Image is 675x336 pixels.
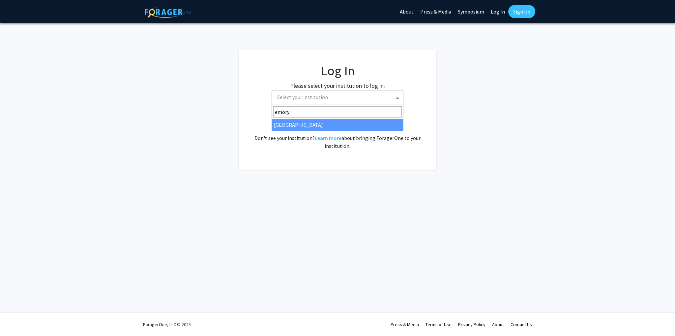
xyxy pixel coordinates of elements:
img: ForagerOne Logo [145,6,191,18]
li: [GEOGRAPHIC_DATA] [272,119,403,131]
span: Select your institution [275,90,403,104]
a: Contact Us [511,321,532,327]
a: Sign Up [508,5,535,18]
span: Select your institution [277,94,328,100]
label: Please select your institution to log in: [290,81,385,90]
a: Terms of Use [426,321,452,327]
div: ForagerOne, LLC © 2025 [143,313,191,336]
div: No account? . Don't see your institution? about bringing ForagerOne to your institution. [252,118,423,150]
input: Search [273,106,402,118]
span: Select your institution [272,90,403,105]
a: Learn more about bringing ForagerOne to your institution [315,135,341,141]
iframe: Chat [5,306,28,331]
a: About [492,321,504,327]
a: Privacy Policy [458,321,485,327]
a: Press & Media [391,321,419,327]
h1: Log In [252,63,423,79]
